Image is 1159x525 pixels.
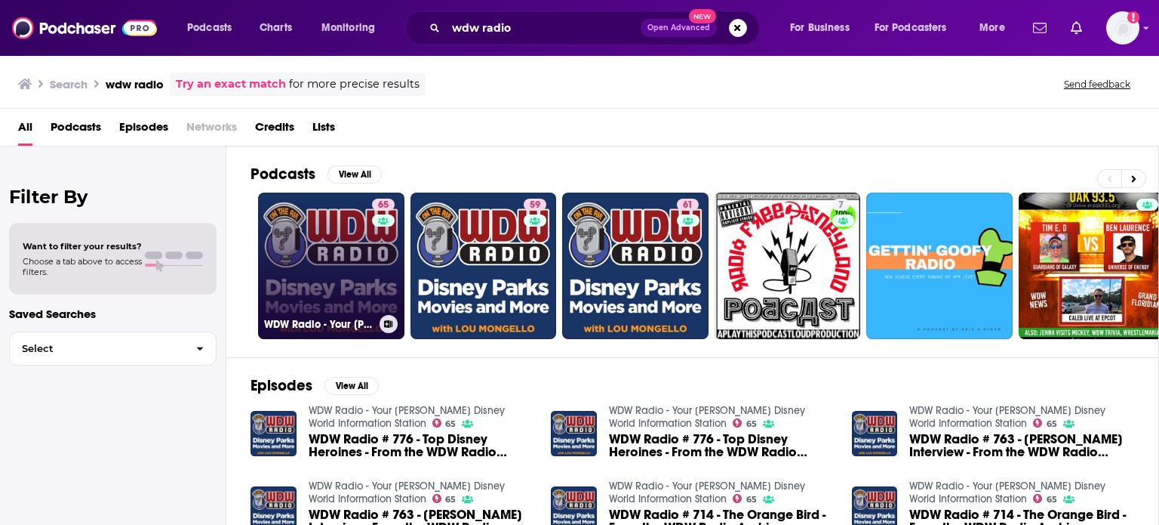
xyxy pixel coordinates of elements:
[432,494,457,503] a: 65
[677,199,699,211] a: 61
[106,77,164,91] h3: wdw radio
[909,404,1105,430] a: WDW Radio - Your Walt Disney World Information Station
[419,11,774,45] div: Search podcasts, credits, & more...
[1106,11,1139,45] button: Show profile menu
[562,193,709,339] a: 61
[311,16,395,40] button: open menu
[50,77,88,91] h3: Search
[251,165,315,184] h2: Podcasts
[524,199,546,211] a: 59
[1065,15,1088,41] a: Show notifications dropdown
[1033,494,1057,503] a: 65
[1106,11,1139,45] img: User Profile
[23,256,142,277] span: Choose a tab above to access filters.
[258,193,404,339] a: 65WDW Radio - Your [PERSON_NAME] Disney World Information Station
[12,14,157,42] img: Podchaser - Follow, Share and Rate Podcasts
[790,17,850,39] span: For Business
[445,421,456,428] span: 65
[9,307,217,321] p: Saved Searches
[852,411,898,457] img: WDW Radio # 763 - Alan Menken Interview - From the WDW Radio Archives
[683,198,693,213] span: 61
[321,17,375,39] span: Monitoring
[551,411,597,457] img: WDW Radio # 776 - Top Disney Heroines - From the WDW Radio Archives
[119,115,168,146] a: Episodes
[909,480,1105,505] a: WDW Radio - Your Walt Disney World Information Station
[1047,496,1057,503] span: 65
[445,496,456,503] span: 65
[378,198,389,213] span: 65
[289,76,420,93] span: for more precise results
[327,165,382,184] button: View All
[832,199,850,211] a: 7
[251,165,382,184] a: PodcastsView All
[372,199,395,211] a: 65
[251,411,297,457] img: WDW Radio # 776 - Top Disney Heroines - From the WDW Radio Archives
[186,115,237,146] span: Networks
[875,17,947,39] span: For Podcasters
[1033,418,1057,428] a: 65
[251,376,312,395] h2: Episodes
[865,16,969,40] button: open menu
[176,76,286,93] a: Try an exact match
[1027,15,1053,41] a: Show notifications dropdown
[51,115,101,146] a: Podcasts
[1047,421,1057,428] span: 65
[177,16,251,40] button: open menu
[312,115,335,146] a: Lists
[10,344,184,354] span: Select
[1106,11,1139,45] span: Logged in as NickG
[1059,78,1135,91] button: Send feedback
[733,418,757,428] a: 65
[446,16,641,40] input: Search podcasts, credits, & more...
[9,332,217,366] button: Select
[909,433,1134,459] span: WDW Radio # 763 - [PERSON_NAME] Interview - From the WDW Radio Archives
[647,24,710,32] span: Open Advanced
[187,17,232,39] span: Podcasts
[260,17,292,39] span: Charts
[432,418,457,428] a: 65
[251,376,379,395] a: EpisodesView All
[309,433,533,459] a: WDW Radio # 776 - Top Disney Heroines - From the WDW Radio Archives
[309,480,505,505] a: WDW Radio - Your Walt Disney World Information Station
[746,421,757,428] span: 65
[264,318,374,331] h3: WDW Radio - Your [PERSON_NAME] Disney World Information Station
[609,404,805,430] a: WDW Radio - Your Walt Disney World Information Station
[689,9,716,23] span: New
[18,115,32,146] a: All
[909,433,1134,459] a: WDW Radio # 763 - Alan Menken Interview - From the WDW Radio Archives
[1127,11,1139,23] svg: Add a profile image
[255,115,294,146] a: Credits
[838,198,844,213] span: 7
[733,494,757,503] a: 65
[969,16,1024,40] button: open menu
[979,17,1005,39] span: More
[530,198,540,213] span: 59
[309,404,505,430] a: WDW Radio - Your Walt Disney World Information Station
[609,433,834,459] a: WDW Radio # 776 - Top Disney Heroines - From the WDW Radio Archives
[250,16,301,40] a: Charts
[746,496,757,503] span: 65
[324,377,379,395] button: View All
[715,193,861,339] a: 7
[410,193,557,339] a: 59
[9,186,217,208] h2: Filter By
[609,480,805,505] a: WDW Radio - Your Walt Disney World Information Station
[641,19,717,37] button: Open AdvancedNew
[779,16,868,40] button: open menu
[23,241,142,252] span: Want to filter your results?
